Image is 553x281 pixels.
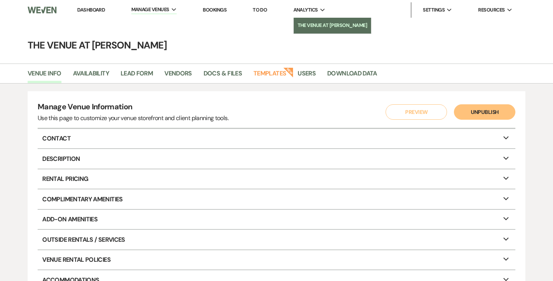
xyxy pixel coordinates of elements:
[38,250,515,269] p: Venue Rental Policies
[203,7,227,13] a: Bookings
[384,104,445,120] a: Preview
[38,169,515,189] p: Rental Pricing
[38,210,515,229] p: Add-On Amenities
[73,69,109,83] a: Availability
[28,2,56,18] img: Weven Logo
[38,101,228,114] h4: Manage Venue Information
[298,69,316,83] a: Users
[423,6,445,14] span: Settings
[478,6,505,14] span: Resources
[121,69,153,83] a: Lead Form
[38,149,515,168] p: Description
[204,69,242,83] a: Docs & Files
[164,69,192,83] a: Vendors
[454,104,515,120] button: Unpublish
[77,7,105,13] a: Dashboard
[386,104,447,120] button: Preview
[131,6,169,13] span: Manage Venues
[294,18,371,33] a: The Venue at [PERSON_NAME]
[38,189,515,209] p: Complimentary Amenities
[298,22,368,29] li: The Venue at [PERSON_NAME]
[327,69,377,83] a: Download Data
[38,230,515,249] p: Outside Rentals / Services
[253,69,286,83] a: Templates
[38,129,515,148] p: Contact
[293,6,318,14] span: Analytics
[283,67,294,77] strong: New
[28,69,61,83] a: Venue Info
[253,7,267,13] a: To Do
[38,114,228,123] div: Use this page to customize your venue storefront and client planning tools.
